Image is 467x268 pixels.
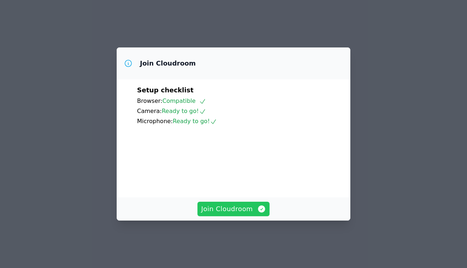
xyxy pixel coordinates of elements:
button: Join Cloudroom [197,202,270,216]
span: Ready to go! [173,118,217,125]
span: Setup checklist [137,86,193,94]
span: Camera: [137,108,162,114]
h3: Join Cloudroom [140,59,196,68]
span: Microphone: [137,118,173,125]
span: Join Cloudroom [201,204,266,214]
span: Browser: [137,97,162,104]
span: Ready to go! [162,108,206,114]
span: Compatible [162,97,206,104]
